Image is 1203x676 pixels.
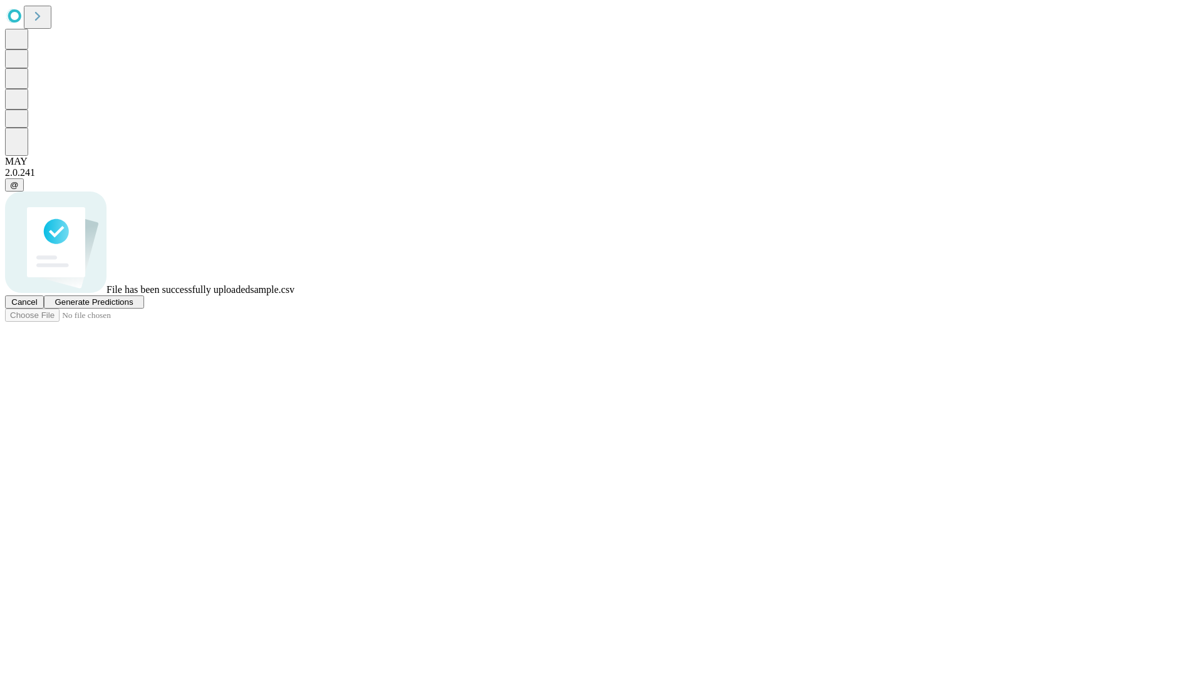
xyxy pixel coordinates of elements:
span: Cancel [11,297,38,307]
button: @ [5,178,24,192]
button: Generate Predictions [44,295,144,309]
div: 2.0.241 [5,167,1198,178]
span: @ [10,180,19,190]
button: Cancel [5,295,44,309]
span: Generate Predictions [55,297,133,307]
div: MAY [5,156,1198,167]
span: File has been successfully uploaded [107,284,250,295]
span: sample.csv [250,284,294,295]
